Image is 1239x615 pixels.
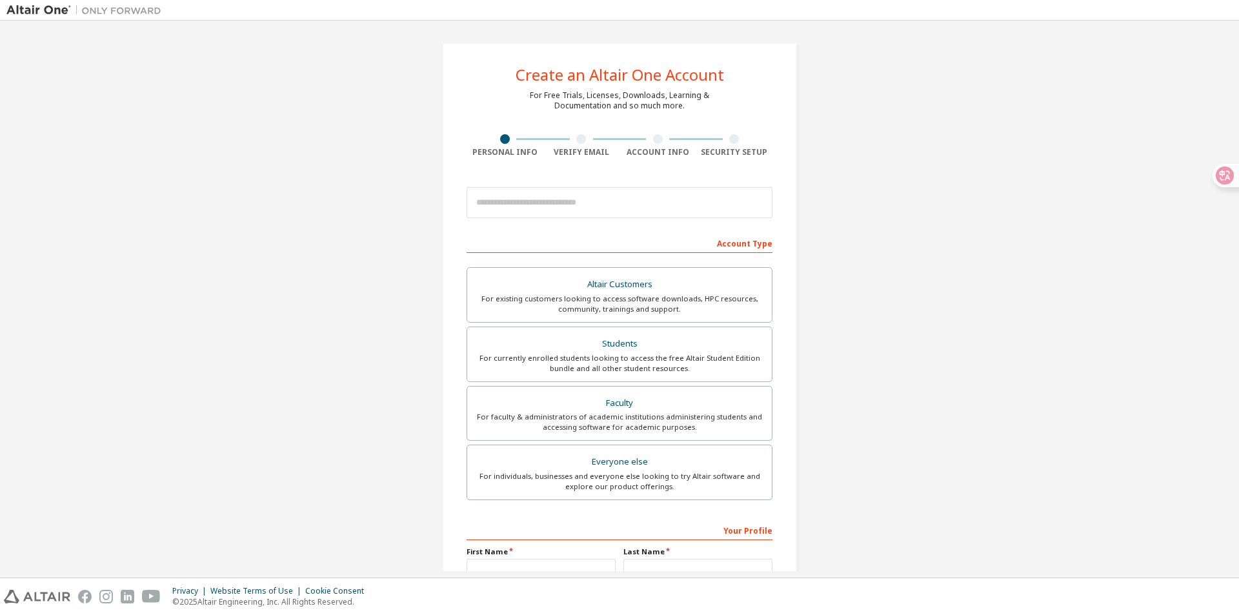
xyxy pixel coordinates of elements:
[475,276,764,294] div: Altair Customers
[475,294,764,314] div: For existing customers looking to access software downloads, HPC resources, community, trainings ...
[142,590,161,603] img: youtube.svg
[543,147,620,157] div: Verify Email
[475,471,764,492] div: For individuals, businesses and everyone else looking to try Altair software and explore our prod...
[475,453,764,471] div: Everyone else
[475,394,764,412] div: Faculty
[467,232,772,253] div: Account Type
[172,596,372,607] p: © 2025 Altair Engineering, Inc. All Rights Reserved.
[210,586,305,596] div: Website Terms of Use
[475,353,764,374] div: For currently enrolled students looking to access the free Altair Student Edition bundle and all ...
[99,590,113,603] img: instagram.svg
[696,147,773,157] div: Security Setup
[78,590,92,603] img: facebook.svg
[6,4,168,17] img: Altair One
[475,335,764,353] div: Students
[305,586,372,596] div: Cookie Consent
[623,547,772,557] label: Last Name
[467,147,543,157] div: Personal Info
[467,547,616,557] label: First Name
[530,90,709,111] div: For Free Trials, Licenses, Downloads, Learning & Documentation and so much more.
[121,590,134,603] img: linkedin.svg
[467,519,772,540] div: Your Profile
[475,412,764,432] div: For faculty & administrators of academic institutions administering students and accessing softwa...
[619,147,696,157] div: Account Info
[172,586,210,596] div: Privacy
[4,590,70,603] img: altair_logo.svg
[516,67,724,83] div: Create an Altair One Account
